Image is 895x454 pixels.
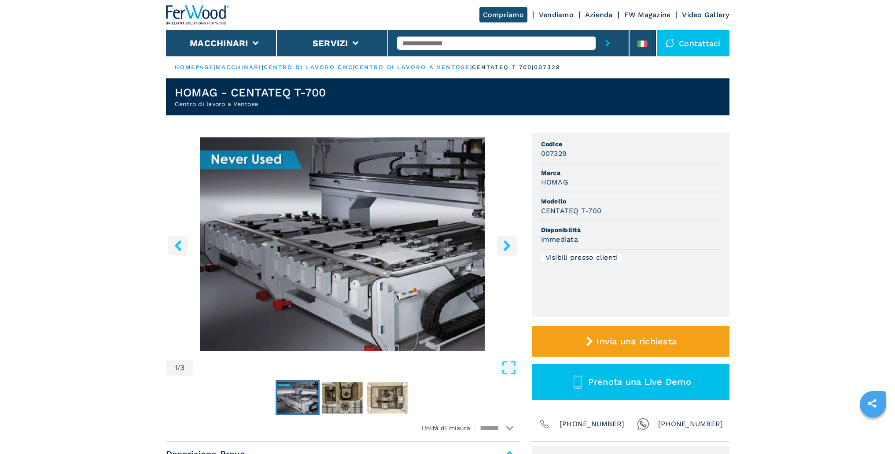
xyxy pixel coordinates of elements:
img: Phone [538,418,551,430]
button: Go to Slide 2 [320,380,365,415]
h2: Centro di lavoro a Ventose [175,100,326,108]
a: Azienda [585,11,613,19]
h3: 007329 [541,148,567,159]
a: FW Magazine [624,11,671,19]
p: centateq t 700 | [472,63,534,71]
span: Marca [541,168,721,177]
button: Servizi [313,38,348,48]
button: Go to Slide 1 [276,380,320,415]
a: sharethis [861,392,883,414]
span: 1 [175,364,177,371]
img: Ferwood [166,5,229,25]
a: Vendiamo [539,11,574,19]
div: Contattaci [657,30,729,56]
h3: HOMAG [541,177,568,187]
img: 6781de618f4ea2a9124c1d9a9049703c [322,382,363,413]
img: Centro di lavoro a Ventose HOMAG CENTATEQ T-700 [166,137,519,351]
button: right-button [497,236,517,255]
nav: Thumbnail Navigation [166,380,519,415]
div: Go to Slide 1 [166,137,519,351]
em: Unità di misura [422,424,471,432]
button: Open Fullscreen [195,360,516,376]
div: Visibili presso clienti [541,254,622,261]
button: Macchinari [190,38,248,48]
button: submit-button [596,30,620,56]
span: | [470,64,472,70]
span: Modello [541,197,721,206]
button: Go to Slide 3 [365,380,409,415]
span: Invia una richiesta [597,336,677,347]
span: | [353,64,355,70]
img: Contattaci [666,39,674,48]
span: Prenota una Live Demo [588,376,691,387]
p: 007329 [534,63,560,71]
h3: CENTATEQ T-700 [541,206,602,216]
span: 3 [180,364,184,371]
button: Invia una richiesta [532,326,729,357]
span: [PHONE_NUMBER] [560,418,625,430]
button: Prenota una Live Demo [532,364,729,400]
span: Codice [541,140,721,148]
a: HOMEPAGE [175,64,214,70]
a: Compriamo [479,7,527,22]
iframe: Chat [858,414,888,447]
button: left-button [168,236,188,255]
h3: immediata [541,234,578,244]
a: centro di lavoro cnc [264,64,353,70]
span: / [177,364,180,371]
img: Whatsapp [637,418,649,430]
span: [PHONE_NUMBER] [658,418,723,430]
img: 10f1c9f45b89e0ba9de0ec94874fb202 [367,382,408,413]
span: | [214,64,215,70]
a: centro di lavoro a ventose [355,64,470,70]
a: Video Gallery [682,11,729,19]
a: macchinari [216,64,262,70]
h1: HOMAG - CENTATEQ T-700 [175,85,326,100]
span: Disponibilità [541,225,721,234]
span: | [262,64,264,70]
img: 37ced464391e4e9fb269dfaf2d1b2578 [277,382,318,413]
